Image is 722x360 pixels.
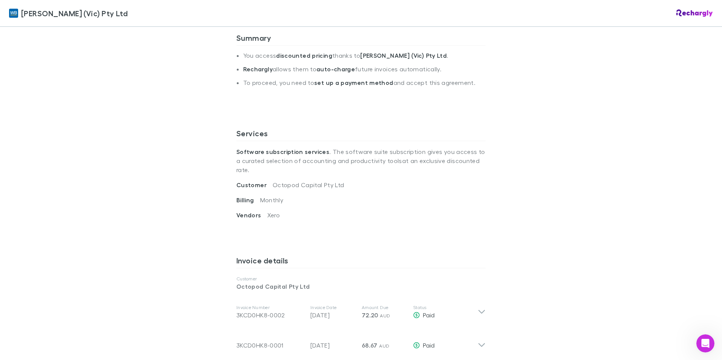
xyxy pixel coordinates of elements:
span: Monthly [260,196,284,203]
p: Status [413,305,478,311]
strong: Rechargly [243,65,273,73]
span: AUD [379,343,389,349]
span: Vendors [236,211,267,219]
span: [PERSON_NAME] (Vic) Pty Ltd [21,8,128,19]
li: allows them to future invoices automatically. [243,65,486,79]
span: Customer [236,181,273,189]
p: Customer [236,276,486,282]
strong: auto-charge [316,65,355,73]
p: . The software suite subscription gives you access to a curated selection of accounting and produ... [236,141,486,180]
span: Paid [423,342,435,349]
span: Xero [267,211,280,218]
h3: Invoice details [236,256,486,268]
h3: Summary [236,33,486,45]
span: 72.20 [362,311,378,319]
p: Octopod Capital Pty Ltd [236,282,486,291]
strong: Software subscription services [236,148,329,155]
p: Amount Due [362,305,407,311]
span: Billing [236,196,260,204]
strong: set up a payment method [314,79,393,86]
img: Rechargly Logo [676,9,713,17]
p: [DATE] [310,341,356,350]
h3: Services [236,129,486,141]
strong: discounted pricing [276,52,332,59]
div: 3KCD0HK8-0001 [236,341,304,350]
div: 3KCD0HK8-0001[DATE]68.67 AUDPaid [230,327,492,357]
p: [DATE] [310,311,356,320]
li: To proceed, you need to and accept this agreement. [243,79,486,92]
p: Invoice Number [236,305,304,311]
div: Invoice Number3KCD0HK8-0002Invoice Date[DATE]Amount Due72.20 AUDStatusPaid [230,297,492,327]
span: Paid [423,311,435,318]
div: 3KCD0HK8-0002 [236,311,304,320]
li: You access thanks to . [243,52,486,65]
strong: [PERSON_NAME] (Vic) Pty Ltd [360,52,447,59]
span: 68.67 [362,342,378,349]
img: William Buck (Vic) Pty Ltd's Logo [9,9,18,18]
span: AUD [380,313,390,318]
iframe: Intercom live chat [696,334,714,352]
span: Octopod Capital Pty Ltd [273,181,344,188]
p: Invoice Date [310,305,356,311]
